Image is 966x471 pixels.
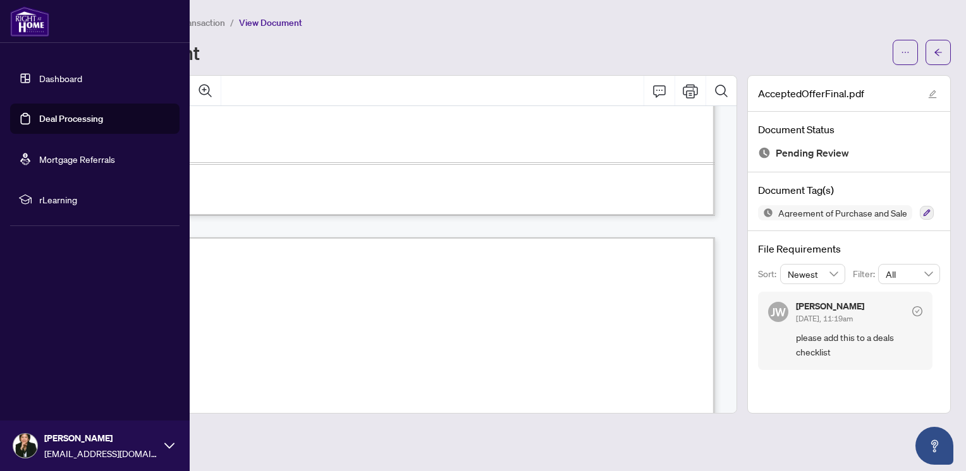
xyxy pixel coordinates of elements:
[758,146,771,159] img: Document Status
[39,153,115,165] a: Mortgage Referrals
[901,48,910,57] span: ellipsis
[39,73,82,84] a: Dashboard
[44,446,158,460] span: [EMAIL_ADDRESS][DOMAIN_NAME]
[13,434,37,458] img: Profile Icon
[915,427,953,465] button: Open asap
[934,48,943,57] span: arrow-left
[773,208,912,217] span: Agreement of Purchase and Sale
[796,330,922,360] span: please add this to a deals checklist
[10,6,49,37] img: logo
[758,122,940,137] h4: Document Status
[39,113,103,124] a: Deal Processing
[44,431,158,445] span: [PERSON_NAME]
[39,193,171,206] span: rLearning
[758,205,773,220] img: Status Icon
[776,145,849,162] span: Pending Review
[230,15,234,30] li: /
[886,265,932,283] span: All
[771,303,786,321] span: JW
[157,17,225,28] span: View Transaction
[239,17,302,28] span: View Document
[796,302,864,311] h5: [PERSON_NAME]
[758,182,940,198] h4: Document Tag(s)
[758,86,864,101] span: AcceptedOfferFinal.pdf
[928,90,937,98] span: edit
[853,267,878,281] p: Filter:
[758,267,780,281] p: Sort:
[788,265,838,283] span: Newest
[758,241,940,256] h4: File Requirements
[912,306,922,316] span: check-circle
[796,314,853,323] span: [DATE], 11:19am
